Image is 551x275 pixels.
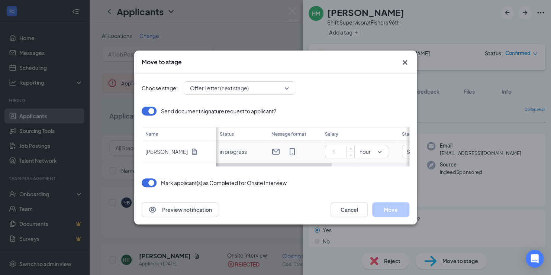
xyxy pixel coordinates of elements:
[400,58,409,67] svg: Cross
[216,140,268,163] td: in progress
[348,153,353,157] span: down
[216,127,268,140] th: Status
[191,148,198,155] svg: Document
[398,127,539,140] th: Start date
[148,205,157,214] svg: Eye
[145,148,188,155] p: [PERSON_NAME]
[372,202,409,217] button: Move
[161,179,287,187] p: Mark applicant(s) as Completed for Onsite Interview
[142,58,182,66] h3: Move to stage
[142,107,409,166] div: Loading offer data.
[346,145,354,152] span: Increase Value
[331,202,368,217] button: Cancel
[400,58,409,67] button: Close
[288,147,297,156] svg: MobileSms
[321,127,398,140] th: Salary
[142,84,178,92] span: Choose stage:
[142,202,218,217] button: EyePreview notification
[526,250,544,268] div: Open Intercom Messenger
[142,127,216,140] th: Name
[328,146,354,157] input: $
[348,147,353,151] span: up
[346,152,354,158] span: Decrease Value
[190,82,249,94] span: Offer Letter (next stage)
[268,127,321,140] th: Message format
[161,107,276,115] p: Send document signature request to applicant?
[271,147,280,156] svg: Email
[360,146,371,157] span: hour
